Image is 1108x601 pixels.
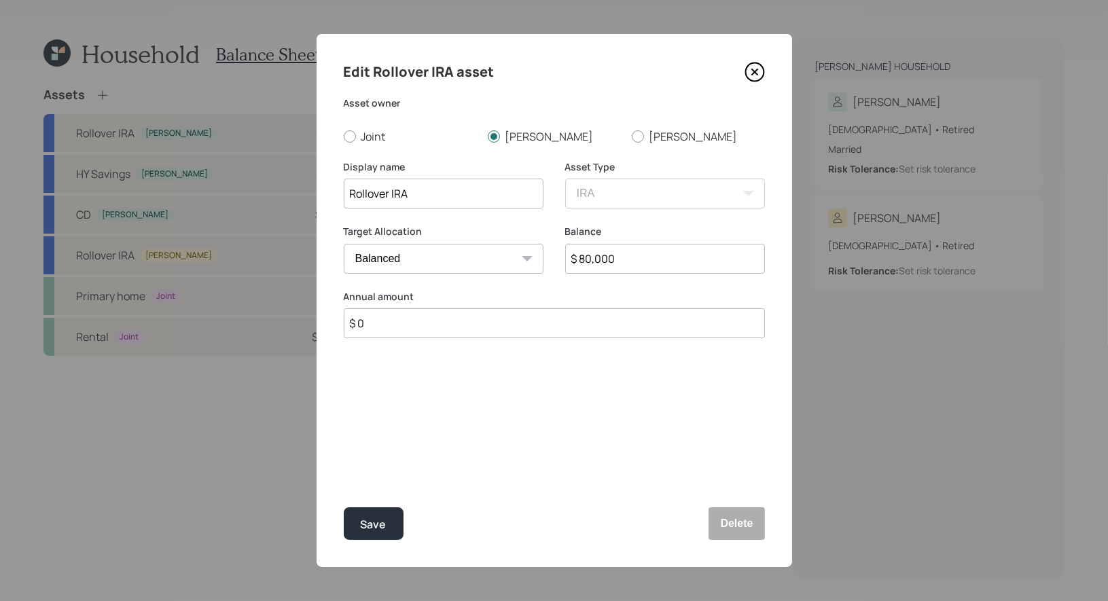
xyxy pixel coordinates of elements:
label: Balance [565,225,765,238]
button: Save [344,507,404,540]
h4: Edit Rollover IRA asset [344,61,495,83]
label: Display name [344,160,543,174]
label: Asset owner [344,96,765,110]
label: [PERSON_NAME] [488,129,621,144]
label: Joint [344,129,477,144]
button: Delete [709,507,764,540]
label: [PERSON_NAME] [632,129,765,144]
label: Annual amount [344,290,765,304]
label: Asset Type [565,160,765,174]
label: Target Allocation [344,225,543,238]
div: Save [361,515,387,534]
